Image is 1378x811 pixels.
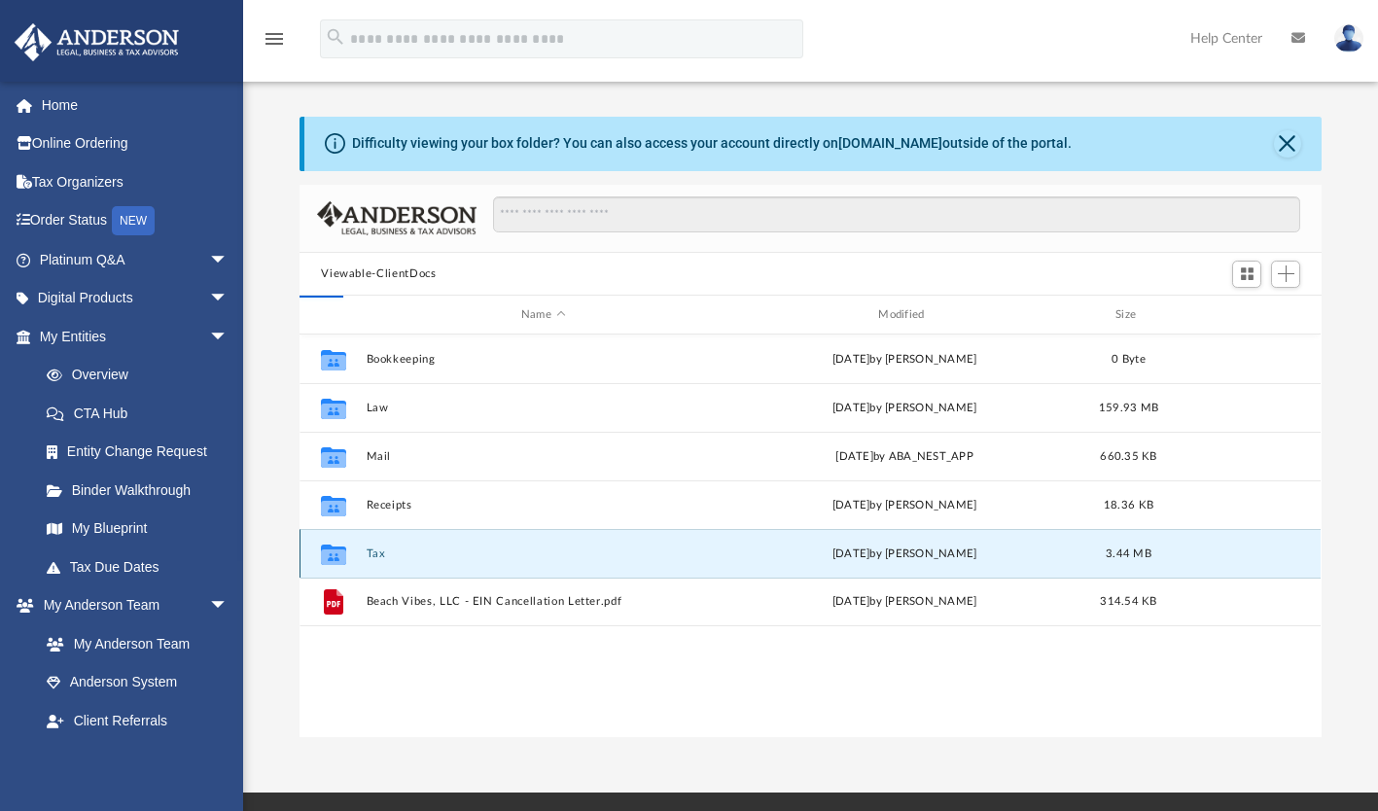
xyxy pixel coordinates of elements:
div: grid [300,335,1321,738]
button: Tax [367,547,720,560]
input: Search files and folders [493,196,1300,233]
div: NEW [112,206,155,235]
button: Beach Vibes, LLC - EIN Cancellation Letter.pdf [367,596,720,609]
button: Receipts [367,499,720,511]
span: 18.36 KB [1104,500,1153,511]
span: arrow_drop_down [209,279,248,319]
a: [DOMAIN_NAME] [838,135,942,151]
a: My Entitiesarrow_drop_down [14,317,258,356]
span: 314.54 KB [1101,596,1157,607]
a: menu [263,37,286,51]
a: My Documentsarrow_drop_down [14,740,248,779]
span: 159.93 MB [1099,403,1158,413]
div: Name [366,306,720,324]
a: Entity Change Request [27,433,258,472]
div: [DATE] by ABA_NEST_APP [728,448,1081,466]
a: My Anderson Team [27,624,238,663]
button: Add [1271,261,1300,288]
div: Modified [727,306,1081,324]
div: id [1177,306,1313,324]
img: Anderson Advisors Platinum Portal [9,23,185,61]
button: Law [367,402,720,414]
span: arrow_drop_down [209,586,248,626]
span: 3.44 MB [1106,548,1151,559]
a: Online Ordering [14,124,258,163]
div: [DATE] by [PERSON_NAME] [728,497,1081,514]
img: User Pic [1334,24,1363,53]
div: id [308,306,357,324]
span: [DATE] [832,548,870,559]
div: Difficulty viewing your box folder? You can also access your account directly on outside of the p... [352,133,1072,154]
a: My Blueprint [27,510,248,548]
button: Viewable-ClientDocs [321,265,436,283]
div: [DATE] by [PERSON_NAME] [728,400,1081,417]
a: CTA Hub [27,394,258,433]
a: Client Referrals [27,701,248,740]
button: Bookkeeping [367,353,720,366]
a: Home [14,86,258,124]
span: 0 Byte [1113,354,1147,365]
div: [DATE] by [PERSON_NAME] [728,593,1081,611]
div: [DATE] by [PERSON_NAME] [728,351,1081,369]
a: Tax Organizers [14,162,258,201]
a: Tax Due Dates [27,547,258,586]
a: Platinum Q&Aarrow_drop_down [14,240,258,279]
div: Size [1090,306,1168,324]
button: Switch to Grid View [1232,261,1261,288]
a: Overview [27,356,258,395]
span: arrow_drop_down [209,740,248,780]
span: arrow_drop_down [209,317,248,357]
a: My Anderson Teamarrow_drop_down [14,586,248,625]
div: by [PERSON_NAME] [728,546,1081,563]
i: menu [263,27,286,51]
a: Digital Productsarrow_drop_down [14,279,258,318]
a: Order StatusNEW [14,201,258,241]
span: arrow_drop_down [209,240,248,280]
a: Anderson System [27,663,248,702]
button: Mail [367,450,720,463]
i: search [325,26,346,48]
button: Close [1274,130,1301,158]
a: Binder Walkthrough [27,471,258,510]
span: 660.35 KB [1101,451,1157,462]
